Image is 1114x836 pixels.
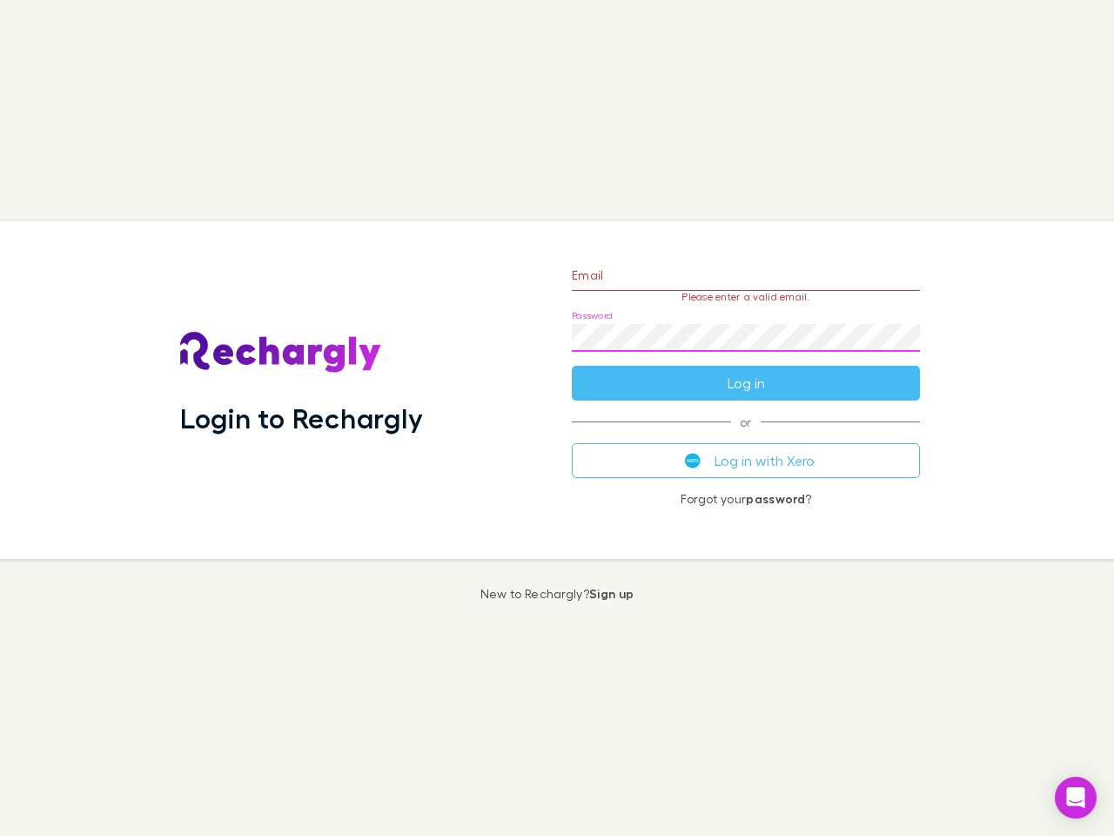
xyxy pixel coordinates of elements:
[180,332,382,374] img: Rechargly's Logo
[572,291,920,303] p: Please enter a valid email.
[685,453,701,469] img: Xero's logo
[589,586,634,601] a: Sign up
[572,309,613,322] label: Password
[746,491,805,506] a: password
[572,492,920,506] p: Forgot your ?
[180,401,423,435] h1: Login to Rechargly
[572,421,920,422] span: or
[480,587,634,601] p: New to Rechargly?
[572,443,920,478] button: Log in with Xero
[1055,777,1097,819] div: Open Intercom Messenger
[572,366,920,401] button: Log in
